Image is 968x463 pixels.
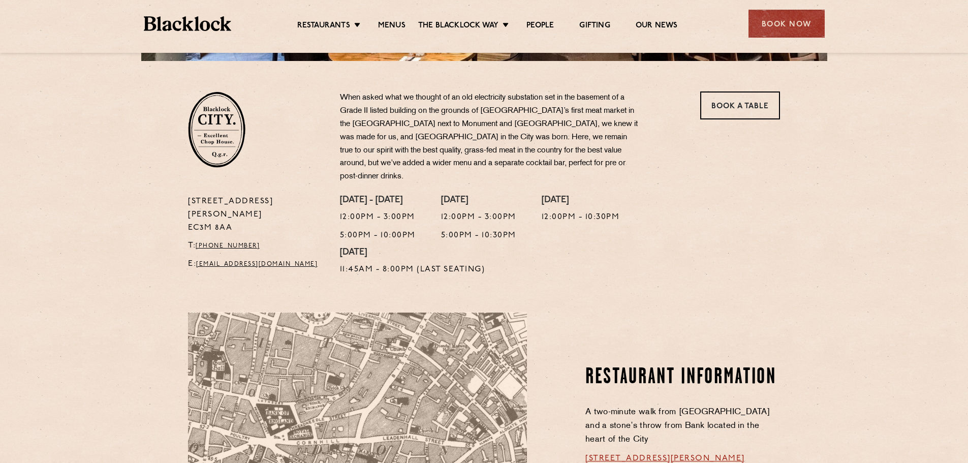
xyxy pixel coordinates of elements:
[188,258,325,271] p: E:
[188,195,325,235] p: [STREET_ADDRESS][PERSON_NAME] EC3M 8AA
[144,16,232,31] img: BL_Textured_Logo-footer-cropped.svg
[340,229,416,242] p: 5:00pm - 10:00pm
[340,195,416,206] h4: [DATE] - [DATE]
[748,10,825,38] div: Book Now
[585,365,780,390] h2: Restaurant Information
[418,21,498,32] a: The Blacklock Way
[542,211,620,224] p: 12:00pm - 10:30pm
[340,263,485,276] p: 11:45am - 8:00pm (Last Seating)
[340,248,485,259] h4: [DATE]
[196,261,318,267] a: [EMAIL_ADDRESS][DOMAIN_NAME]
[441,211,516,224] p: 12:00pm - 3:00pm
[585,454,745,462] a: [STREET_ADDRESS][PERSON_NAME]
[340,211,416,224] p: 12:00pm - 3:00pm
[188,239,325,253] p: T:
[340,91,640,183] p: When asked what we thought of an old electricity substation set in the basement of a Grade II lis...
[526,21,554,32] a: People
[196,243,260,249] a: [PHONE_NUMBER]
[585,406,780,447] p: A two-minute walk from [GEOGRAPHIC_DATA] and a stone’s throw from Bank located in the heart of th...
[188,91,245,168] img: City-stamp-default.svg
[542,195,620,206] h4: [DATE]
[579,21,610,32] a: Gifting
[441,195,516,206] h4: [DATE]
[378,21,405,32] a: Menus
[700,91,780,119] a: Book a Table
[636,21,678,32] a: Our News
[441,229,516,242] p: 5:00pm - 10:30pm
[297,21,350,32] a: Restaurants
